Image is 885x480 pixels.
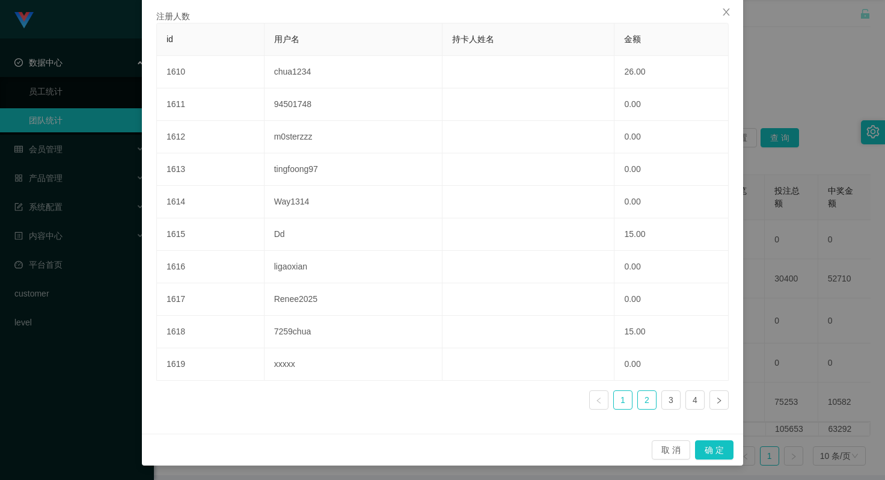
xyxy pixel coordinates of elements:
[265,186,442,218] td: Way1314
[157,88,265,121] td: 1611
[613,390,632,410] li: 1
[695,440,733,460] button: 确 定
[637,390,657,410] li: 2
[265,153,442,186] td: tingfoong97
[686,391,704,409] a: 4
[721,7,731,17] i: 图标: close
[265,316,442,348] td: 7259chua
[715,397,723,404] i: 图标: right
[614,121,729,153] td: 0.00
[452,34,494,44] span: 持卡人姓名
[614,56,729,88] td: 26.00
[265,88,442,121] td: 94501748
[265,251,442,283] td: ligaoxian
[614,348,729,381] td: 0.00
[614,153,729,186] td: 0.00
[157,348,265,381] td: 1619
[265,283,442,316] td: Renee2025
[589,390,608,410] li: 上一页
[614,391,632,409] a: 1
[652,440,690,460] button: 取 消
[157,218,265,251] td: 1615
[157,56,265,88] td: 1610
[157,121,265,153] td: 1612
[157,186,265,218] td: 1614
[614,283,729,316] td: 0.00
[265,348,442,381] td: xxxxx
[614,186,729,218] td: 0.00
[265,218,442,251] td: Dd
[638,391,656,409] a: 2
[595,397,602,404] i: 图标: left
[157,153,265,186] td: 1613
[614,218,729,251] td: 15.00
[265,121,442,153] td: m0sterzzz
[662,391,680,409] a: 3
[157,316,265,348] td: 1618
[274,34,299,44] span: 用户名
[614,316,729,348] td: 15.00
[265,56,442,88] td: chua1234
[685,390,705,410] li: 4
[156,10,729,23] div: 注册人数
[661,390,681,410] li: 3
[614,251,729,283] td: 0.00
[167,34,173,44] span: id
[157,251,265,283] td: 1616
[157,283,265,316] td: 1617
[624,34,641,44] span: 金额
[614,88,729,121] td: 0.00
[709,390,729,410] li: 下一页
